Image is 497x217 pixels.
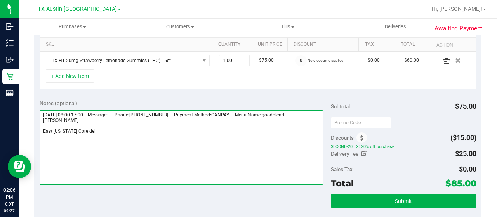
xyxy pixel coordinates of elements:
span: Deliveries [374,23,417,30]
a: Discount [294,42,356,48]
span: Subtotal [331,103,350,109]
span: Submit [395,198,412,204]
span: ($15.00) [450,134,476,142]
span: TX Austin [GEOGRAPHIC_DATA] [38,6,117,12]
span: TX HT 20mg Strawberry Lemonade Gummies (THC) 15ct [45,55,200,66]
a: Deliveries [342,19,449,35]
span: Total [331,178,354,189]
span: $60.00 [404,57,419,64]
span: Customers [127,23,233,30]
span: SECOND-20 TX: 20% off purchase [331,144,476,149]
span: Hi, [PERSON_NAME]! [432,6,482,12]
a: Total [401,42,427,48]
p: 02:06 PM CDT [3,187,15,208]
a: Customers [126,19,234,35]
input: 1.00 [219,55,250,66]
span: $75.00 [259,57,274,64]
span: $0.00 [368,57,380,64]
inline-svg: Inbound [6,23,14,30]
a: Purchases [19,19,126,35]
span: $75.00 [455,102,476,110]
a: Quantity [218,42,249,48]
span: Delivery Fee [331,151,358,157]
a: Tills [234,19,341,35]
span: No discounts applied [308,58,344,62]
inline-svg: Retail [6,73,14,80]
input: Promo Code [331,117,391,128]
p: 09/27 [3,208,15,214]
span: Sales Tax [331,166,353,172]
button: + Add New Item [46,69,94,83]
inline-svg: Outbound [6,56,14,64]
iframe: Resource center [8,155,31,178]
a: Tax [365,42,391,48]
span: Purchases [19,23,126,30]
th: Action [430,38,469,52]
span: $0.00 [459,165,476,173]
span: Tills [234,23,341,30]
span: $25.00 [455,149,476,158]
inline-svg: Inventory [6,39,14,47]
button: Submit [331,194,476,208]
span: $85.00 [445,178,476,189]
span: Notes (optional) [40,100,77,106]
inline-svg: Reports [6,89,14,97]
i: Edit Delivery Fee [361,151,367,156]
span: Awaiting Payment [434,24,482,33]
span: NO DATA FOUND [45,55,210,66]
a: Unit Price [258,42,284,48]
a: SKU [46,42,209,48]
span: Discounts [331,131,354,145]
